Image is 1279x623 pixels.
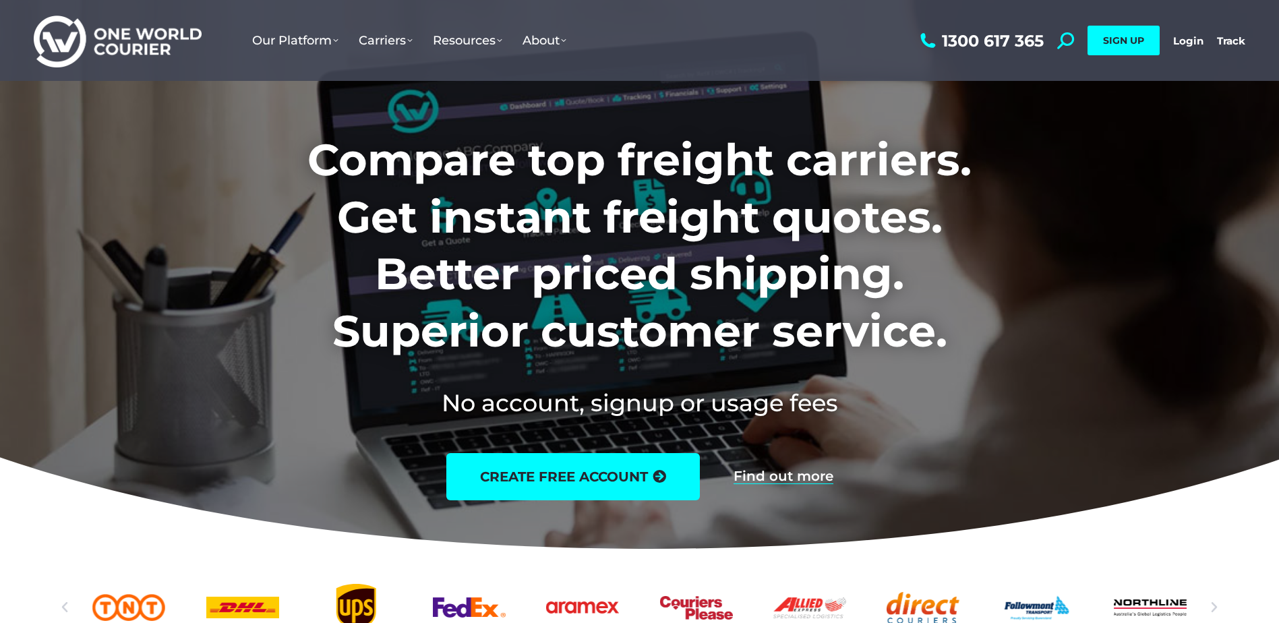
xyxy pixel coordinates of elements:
span: Our Platform [252,33,338,48]
a: SIGN UP [1088,26,1160,55]
a: Our Platform [242,20,349,61]
a: 1300 617 365 [917,32,1044,49]
a: Carriers [349,20,423,61]
a: Login [1173,34,1203,47]
span: Carriers [359,33,413,48]
a: Resources [423,20,512,61]
h1: Compare top freight carriers. Get instant freight quotes. Better priced shipping. Superior custom... [218,131,1061,359]
h2: No account, signup or usage fees [218,386,1061,419]
a: Track [1217,34,1245,47]
img: One World Courier [34,13,202,68]
a: Find out more [734,469,833,484]
a: About [512,20,576,61]
span: Resources [433,33,502,48]
span: SIGN UP [1103,34,1144,47]
span: About [523,33,566,48]
a: create free account [446,453,700,500]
